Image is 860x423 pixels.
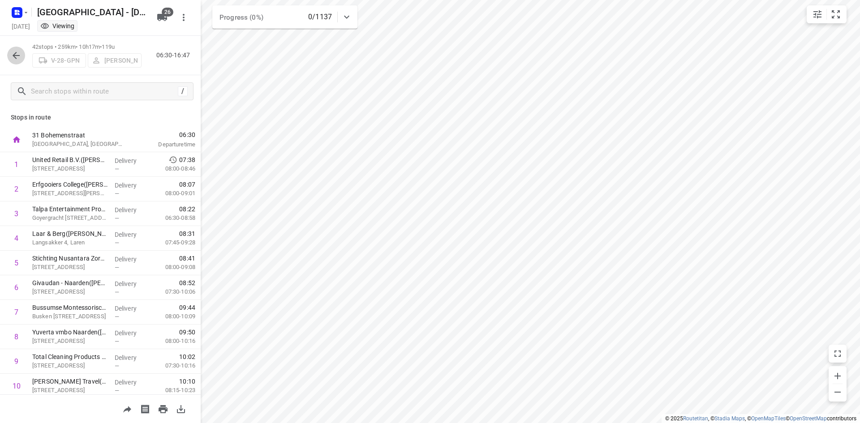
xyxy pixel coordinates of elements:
div: 7 [14,308,18,316]
p: 31 Bohemenstraat [32,131,125,140]
input: Search stops within route [31,85,178,98]
span: — [115,166,119,172]
div: You are currently in view mode. To make any changes, go to edit project. [40,21,74,30]
p: 07:30-10:06 [151,287,195,296]
span: — [115,264,119,271]
p: Delivery [115,255,148,264]
button: Fit zoom [827,5,845,23]
p: 07:45-09:28 [151,238,195,247]
p: Delivery [115,304,148,313]
p: Huizermaatweg 480, Huizen [32,164,107,173]
a: OpenMapTiles [751,415,786,422]
p: Langsakker 4, Laren [32,238,107,247]
p: Energiestraat 11-A, Naarden [32,361,107,370]
span: Print route [154,404,172,413]
p: 08:00-09:08 [151,263,195,272]
span: Print shipping labels [136,404,154,413]
p: United Retail B.V.(Suzanne Lettink) [32,155,107,164]
span: — [115,313,119,320]
p: [STREET_ADDRESS] [32,263,107,272]
p: 06:30-08:58 [151,214,195,222]
div: 2 [14,185,18,193]
p: Total Cleaning Products B.V.(Jay Smit) [32,352,107,361]
span: — [115,239,119,246]
span: — [115,289,119,295]
div: / [178,86,188,96]
p: 08:00-09:01 [151,189,195,198]
span: 07:38 [179,155,195,164]
p: Goyergracht Zuid 11, Eemnes [32,214,107,222]
div: 10 [13,382,21,390]
p: [STREET_ADDRESS] [32,386,107,395]
a: Stadia Maps [714,415,745,422]
button: 26 [153,9,171,26]
p: Graaf Wichman 175, Huizen [32,189,107,198]
div: 5 [14,259,18,267]
a: Routetitan [683,415,708,422]
p: Givaudan - Naarden(Dewi Bouwmeester) [32,278,107,287]
span: 09:50 [179,328,195,337]
div: small contained button group [807,5,847,23]
p: 42 stops • 259km • 10h17m [32,43,142,51]
div: Progress (0%)0/1137 [212,5,357,29]
span: 10:02 [179,352,195,361]
button: More [175,9,193,26]
span: 09:44 [179,303,195,312]
li: © 2025 , © , © © contributors [665,415,856,422]
p: [GEOGRAPHIC_DATA], [GEOGRAPHIC_DATA] [32,140,125,149]
p: Voigt Travel(Mirjam van Breukelen) [32,377,107,386]
p: Erfgooiers College(Ilse van der Kooi) [32,180,107,189]
span: • [100,43,102,50]
p: Delivery [115,230,148,239]
span: — [115,338,119,345]
p: Delivery [115,353,148,362]
span: Share route [118,404,136,413]
p: 08:00-08:46 [151,164,195,173]
p: Delivery [115,329,148,338]
p: Delivery [115,279,148,288]
p: 08:00-10:09 [151,312,195,321]
div: 6 [14,283,18,292]
p: 08:00-10:16 [151,337,195,346]
p: Delivery [115,181,148,190]
p: Stops in route [11,113,190,122]
a: OpenStreetMap [790,415,827,422]
p: 07:30-10:16 [151,361,195,370]
p: Huizerstraatweg 28, Naarden [32,287,107,296]
p: Stichting Nusantara Zorg(Laura von Ende) [32,254,107,263]
span: 08:07 [179,180,195,189]
div: 4 [14,234,18,243]
div: 9 [14,357,18,366]
span: 08:52 [179,278,195,287]
p: Bussumse Montessorischool(Christiaan Keijer) [32,303,107,312]
p: Delivery [115,378,148,387]
span: — [115,387,119,394]
span: 08:41 [179,254,195,263]
span: — [115,190,119,197]
span: 119u [102,43,115,50]
div: 3 [14,209,18,218]
span: 08:22 [179,205,195,214]
p: Departure time [136,140,195,149]
button: Map settings [808,5,826,23]
span: 08:31 [179,229,195,238]
p: 06:30-16:47 [156,51,193,60]
div: 1 [14,160,18,169]
p: 0/1137 [308,12,332,22]
span: — [115,363,119,369]
svg: Early [168,155,177,164]
span: Progress (0%) [219,13,263,21]
span: 06:30 [136,130,195,139]
p: Busken Huetlaan 16, Bussum [32,312,107,321]
span: Download route [172,404,190,413]
span: 26 [162,8,173,17]
p: Laar & Berg(Leon Laagwater) [32,229,107,238]
p: Talpa Entertainment Productions - Lang leven de liefde(Lyen Le) [32,205,107,214]
div: 8 [14,333,18,341]
p: Amersfoortsestraatweg 7, Naarden [32,337,107,346]
p: Delivery [115,205,148,214]
span: — [115,215,119,222]
span: 10:10 [179,377,195,386]
p: Delivery [115,156,148,165]
p: 08:15-10:23 [151,386,195,395]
